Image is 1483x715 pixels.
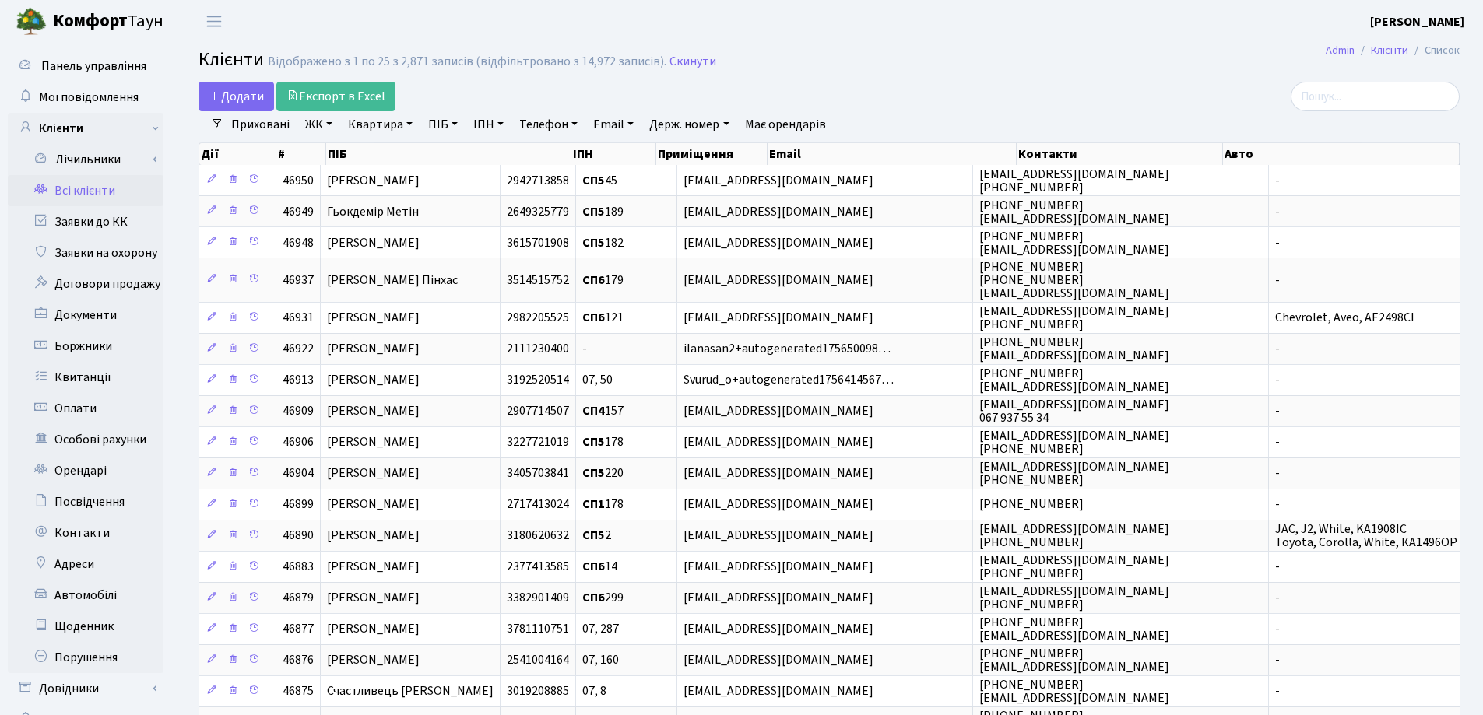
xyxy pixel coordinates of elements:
[283,403,314,420] span: 46909
[18,144,163,175] a: Лічильники
[283,683,314,700] span: 46875
[582,310,624,327] span: 121
[1275,621,1280,638] span: -
[582,172,617,189] span: 45
[1275,465,1280,482] span: -
[684,683,873,700] span: [EMAIL_ADDRESS][DOMAIN_NAME]
[684,234,873,251] span: [EMAIL_ADDRESS][DOMAIN_NAME]
[507,403,569,420] span: 2907714507
[684,621,873,638] span: [EMAIL_ADDRESS][DOMAIN_NAME]
[979,427,1169,457] span: [EMAIL_ADDRESS][DOMAIN_NAME] [PHONE_NUMBER]
[979,365,1169,395] span: [PHONE_NUMBER] [EMAIL_ADDRESS][DOMAIN_NAME]
[327,621,420,638] span: [PERSON_NAME]
[684,403,873,420] span: [EMAIL_ADDRESS][DOMAIN_NAME]
[507,683,569,700] span: 3019208885
[8,175,163,206] a: Всі клієнти
[8,424,163,455] a: Особові рахунки
[979,645,1169,675] span: [PHONE_NUMBER] [EMAIL_ADDRESS][DOMAIN_NAME]
[39,89,139,106] span: Мої повідомлення
[582,590,605,607] b: СП6
[507,434,569,451] span: 3227721019
[656,143,768,165] th: Приміщення
[582,559,617,576] span: 14
[582,527,605,545] b: СП5
[582,434,605,451] b: СП5
[684,310,873,327] span: [EMAIL_ADDRESS][DOMAIN_NAME]
[582,527,611,545] span: 2
[507,234,569,251] span: 3615701908
[327,652,420,669] span: [PERSON_NAME]
[979,676,1169,706] span: [PHONE_NUMBER] [EMAIL_ADDRESS][DOMAIN_NAME]
[283,465,314,482] span: 46904
[276,143,326,165] th: #
[507,172,569,189] span: 2942713858
[8,113,163,144] a: Клієнти
[979,496,1084,513] span: [PHONE_NUMBER]
[8,300,163,331] a: Документи
[979,614,1169,644] span: [PHONE_NUMBER] [EMAIL_ADDRESS][DOMAIN_NAME]
[979,197,1169,227] span: [PHONE_NUMBER] [EMAIL_ADDRESS][DOMAIN_NAME]
[8,331,163,362] a: Боржники
[684,372,894,389] span: Svurud_o+autogenerated1756414567…
[199,143,276,165] th: Дії
[1408,42,1460,59] li: Список
[1223,143,1460,165] th: Авто
[739,111,832,138] a: Має орендарів
[283,310,314,327] span: 46931
[1275,434,1280,451] span: -
[684,559,873,576] span: [EMAIL_ADDRESS][DOMAIN_NAME]
[507,590,569,607] span: 3382901409
[283,527,314,545] span: 46890
[507,203,569,220] span: 2649325779
[283,559,314,576] span: 46883
[283,621,314,638] span: 46877
[422,111,464,138] a: ПІБ
[979,258,1169,302] span: [PHONE_NUMBER] [PHONE_NUMBER] [EMAIL_ADDRESS][DOMAIN_NAME]
[209,88,264,105] span: Додати
[979,228,1169,258] span: [PHONE_NUMBER] [EMAIL_ADDRESS][DOMAIN_NAME]
[53,9,163,35] span: Таун
[8,237,163,268] a: Заявки на охорону
[283,652,314,669] span: 46876
[582,465,624,482] span: 220
[327,559,420,576] span: [PERSON_NAME]
[684,203,873,220] span: [EMAIL_ADDRESS][DOMAIN_NAME]
[1302,34,1483,67] nav: breadcrumb
[582,496,624,513] span: 178
[1275,496,1280,513] span: -
[582,434,624,451] span: 178
[327,272,458,289] span: [PERSON_NAME] Пінхас
[507,310,569,327] span: 2982205525
[8,82,163,113] a: Мої повідомлення
[582,496,605,513] b: СП1
[582,590,624,607] span: 299
[684,272,873,289] span: [EMAIL_ADDRESS][DOMAIN_NAME]
[582,341,587,358] span: -
[979,303,1169,333] span: [EMAIL_ADDRESS][DOMAIN_NAME] [PHONE_NUMBER]
[513,111,584,138] a: Телефон
[582,234,624,251] span: 182
[582,234,605,251] b: СП5
[979,552,1169,582] span: [EMAIL_ADDRESS][DOMAIN_NAME] [PHONE_NUMBER]
[8,206,163,237] a: Заявки до КК
[283,341,314,358] span: 46922
[299,111,339,138] a: ЖК
[507,372,569,389] span: 3192520514
[1370,13,1464,30] b: [PERSON_NAME]
[507,527,569,545] span: 3180620632
[1275,272,1280,289] span: -
[582,203,624,220] span: 189
[587,111,640,138] a: Email
[684,341,891,358] span: ilanasan2+autogenerated175650098…
[582,652,619,669] span: 07, 160
[327,203,419,220] span: Гьокдемір Метін
[8,611,163,642] a: Щоденник
[979,396,1169,426] span: [EMAIL_ADDRESS][DOMAIN_NAME] 067 937 55 34
[1275,559,1280,576] span: -
[582,465,605,482] b: СП5
[8,362,163,393] a: Квитанції
[8,393,163,424] a: Оплати
[199,82,274,111] a: Додати
[195,9,234,34] button: Переключити навігацію
[8,642,163,673] a: Порушення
